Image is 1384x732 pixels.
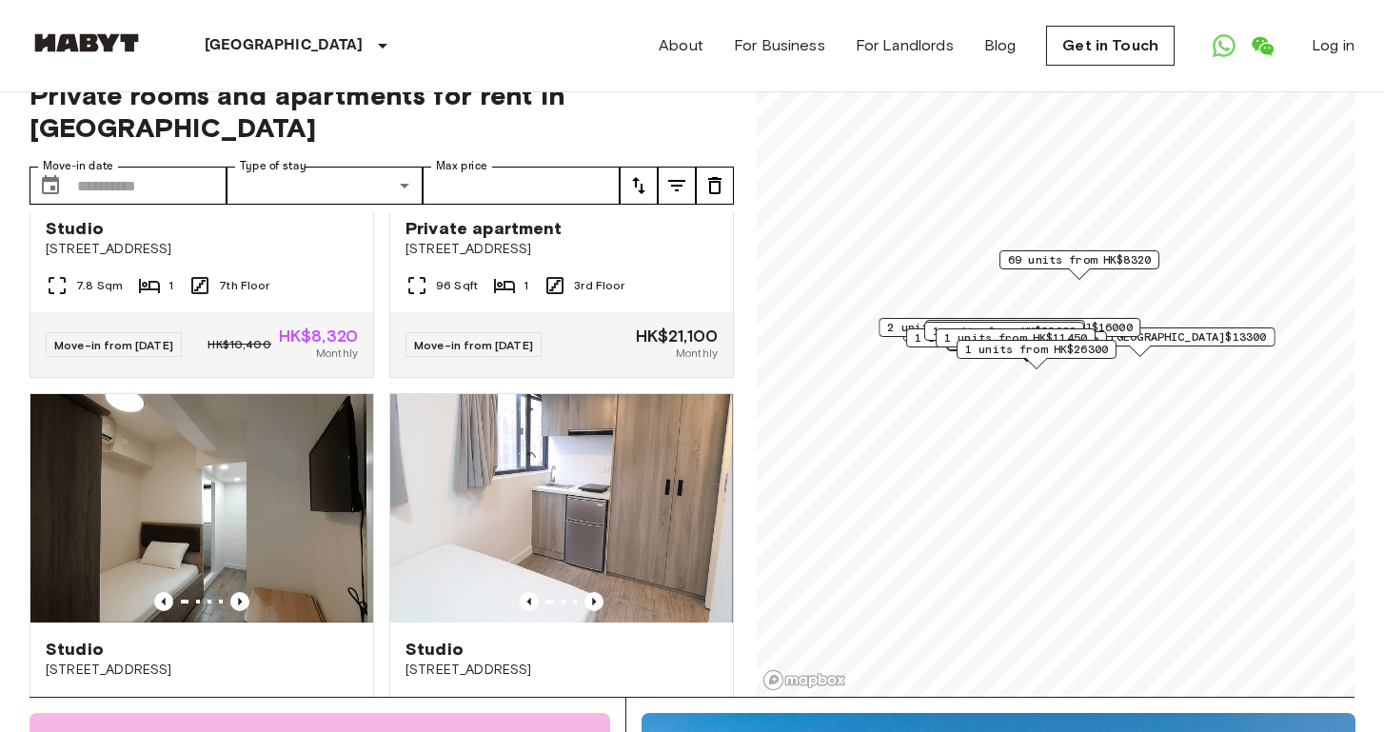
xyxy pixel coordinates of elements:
[520,592,539,611] button: Previous image
[1312,34,1354,57] a: Log in
[936,328,1096,358] div: Map marker
[154,592,173,611] button: Previous image
[924,322,1084,351] div: Map marker
[887,319,1132,336] span: 2 units from [GEOGRAPHIC_DATA]$16000
[734,34,825,57] a: For Business
[230,592,249,611] button: Previous image
[316,345,358,362] span: Monthly
[240,158,306,174] label: Type of stay
[1015,328,1267,346] span: 11 units from [GEOGRAPHIC_DATA]$13300
[999,250,1159,280] div: Map marker
[906,328,1066,358] div: Map marker
[984,34,1017,57] a: Blog
[915,329,1058,346] span: 1 units from HK$11200
[957,340,1117,369] div: Map marker
[659,34,703,57] a: About
[584,592,603,611] button: Previous image
[658,167,696,205] button: tune
[390,394,733,623] img: Marketing picture of unit HK-01-067-048-01
[30,33,144,52] img: Habyt
[620,167,658,205] button: tune
[856,34,954,57] a: For Landlords
[54,338,173,352] span: Move-in from [DATE]
[30,394,373,623] img: Marketing picture of unit HK-01-067-046-01
[934,321,1077,338] span: 1 units from HK$11300
[405,638,464,661] span: Studio
[574,277,624,294] span: 3rd Floor
[46,217,104,240] span: Studio
[414,338,533,352] span: Move-in from [DATE]
[933,323,1076,340] span: 1 units from HK$22000
[436,158,487,174] label: Max price
[405,240,718,259] span: [STREET_ADDRESS]
[436,277,478,294] span: 96 Sqft
[925,320,1085,349] div: Map marker
[762,669,846,691] a: Mapbox logo
[168,277,173,294] span: 1
[46,240,358,259] span: [STREET_ADDRESS]
[1046,26,1175,66] a: Get in Touch
[757,56,1354,697] canvas: Map
[43,158,113,174] label: Move-in date
[76,277,123,294] span: 7.8 Sqm
[676,345,718,362] span: Monthly
[1205,27,1243,65] a: Open WhatsApp
[205,34,364,57] p: [GEOGRAPHIC_DATA]
[46,638,104,661] span: Studio
[219,277,269,294] span: 7th Floor
[208,336,270,353] span: HK$10,400
[30,79,734,144] span: Private rooms and apartments for rent in [GEOGRAPHIC_DATA]
[1243,27,1281,65] a: Open WeChat
[279,327,358,345] span: HK$8,320
[696,167,734,205] button: tune
[405,661,718,680] span: [STREET_ADDRESS]
[1008,251,1151,268] span: 69 units from HK$8320
[524,277,528,294] span: 1
[636,327,718,345] span: HK$21,100
[965,341,1108,358] span: 1 units from HK$26300
[405,217,563,240] span: Private apartment
[31,167,69,205] button: Choose date
[46,661,358,680] span: [STREET_ADDRESS]
[944,329,1087,346] span: 1 units from HK$11450
[879,318,1140,347] div: Map marker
